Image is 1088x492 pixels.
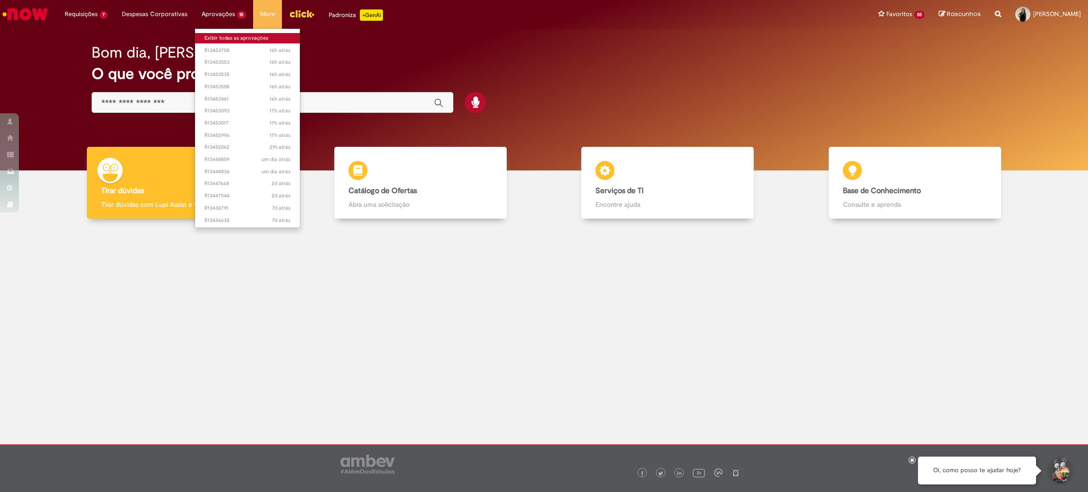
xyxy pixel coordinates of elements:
a: Aberto R13436632 : [195,215,300,226]
b: Catálogo de Ofertas [348,186,417,195]
span: Favoritos [886,9,912,19]
span: 2d atrás [272,180,290,187]
span: R13453017 [204,119,291,127]
span: 15 [237,11,246,19]
p: +GenAi [360,9,383,21]
img: logo_footer_twitter.png [658,471,663,476]
p: Consulte e aprenda [843,200,987,209]
a: Serviços de TI Encontre ajuda [544,147,791,219]
span: R13436791 [204,204,291,212]
img: logo_footer_facebook.png [640,471,645,476]
a: Aberto R13453553 : [195,57,300,68]
b: Tirar dúvidas [101,186,144,195]
span: Aprovações [202,9,235,19]
span: 7d atrás [272,217,290,224]
time: 21/08/2025 14:34:36 [272,217,290,224]
img: logo_footer_naosei.png [731,468,740,477]
img: logo_footer_youtube.png [693,467,705,479]
span: 17h atrás [270,107,290,114]
span: R13453461 [204,95,291,103]
span: 17h atrás [270,119,290,127]
a: Rascunhos [939,10,981,19]
b: Base de Conhecimento [843,186,921,195]
a: Aberto R13448836 : [195,167,300,177]
time: 27/08/2025 16:12:03 [270,95,290,102]
span: R13453508 [204,83,291,91]
h2: O que você procura hoje? [92,66,996,82]
time: 26/08/2025 14:52:09 [262,168,290,175]
img: ServiceNow [1,5,50,24]
a: Base de Conhecimento Consulte e aprenda [791,147,1039,219]
a: Aberto R13453700 : [195,45,300,56]
a: Aberto R13447668 : [195,178,300,189]
span: Rascunhos [947,9,981,18]
a: Exibir todas as aprovações [195,33,300,43]
span: R13448836 [204,168,291,176]
b: Serviços de TI [595,186,644,195]
img: logo_footer_workplace.png [714,468,722,477]
span: R13453093 [204,107,291,115]
a: Tirar dúvidas Tirar dúvidas com Lupi Assist e Gen Ai [50,147,297,219]
img: click_logo_yellow_360x200.png [289,7,314,21]
span: 16h atrás [270,83,290,90]
time: 27/08/2025 15:18:26 [270,107,290,114]
div: Padroniza [329,9,383,21]
span: R13447668 [204,180,291,187]
span: 17h atrás [270,132,290,139]
a: Aberto R13453535 : [195,69,300,80]
time: 27/08/2025 16:22:28 [270,71,290,78]
time: 21/08/2025 14:58:20 [272,204,290,212]
span: 55 [914,11,925,19]
span: 16h atrás [270,95,290,102]
span: R13452996 [204,132,291,139]
a: Aberto R13453017 : [195,118,300,128]
span: 2d atrás [272,192,290,199]
span: 21h atrás [270,144,290,151]
time: 26/08/2025 10:45:30 [272,192,290,199]
time: 27/08/2025 15:07:56 [270,119,290,127]
span: 7 [100,11,108,19]
time: 27/08/2025 15:05:09 [270,132,290,139]
time: 27/08/2025 16:49:00 [270,47,290,54]
span: Requisições [65,9,98,19]
span: 16h atrás [270,71,290,78]
a: Aberto R13436791 : [195,203,300,213]
a: Catálogo de Ofertas Abra uma solicitação [297,147,544,219]
span: R13436632 [204,217,291,224]
span: R13447544 [204,192,291,200]
span: R13453535 [204,71,291,78]
span: More [260,9,275,19]
time: 26/08/2025 14:55:53 [262,156,290,163]
span: R13453700 [204,47,291,54]
a: Aberto R13453461 : [195,94,300,104]
ul: Aprovações [195,28,301,228]
p: Tirar dúvidas com Lupi Assist e Gen Ai [101,200,245,209]
a: Aberto R13453508 : [195,82,300,92]
span: 16h atrás [270,59,290,66]
a: Aberto R13452062 : [195,142,300,153]
span: 7d atrás [272,204,290,212]
span: um dia atrás [262,156,290,163]
p: Encontre ajuda [595,200,739,209]
time: 26/08/2025 11:06:35 [272,180,290,187]
span: R13452062 [204,144,291,151]
a: Aberto R13452996 : [195,130,300,141]
a: Aberto R13447544 : [195,191,300,201]
p: Abra uma solicitação [348,200,493,209]
h2: Bom dia, [PERSON_NAME] [92,44,272,61]
time: 27/08/2025 11:53:49 [270,144,290,151]
div: Oi, como posso te ajudar hoje? [918,457,1036,484]
span: R13448859 [204,156,291,163]
a: Aberto R13453093 : [195,106,300,116]
button: Iniciar Conversa de Suporte [1045,457,1074,485]
time: 27/08/2025 16:19:04 [270,83,290,90]
time: 27/08/2025 16:25:21 [270,59,290,66]
span: um dia atrás [262,168,290,175]
span: Despesas Corporativas [122,9,187,19]
span: [PERSON_NAME] [1033,10,1081,18]
span: 16h atrás [270,47,290,54]
img: logo_footer_linkedin.png [677,471,682,476]
img: logo_footer_ambev_rotulo_gray.png [340,455,395,474]
a: Aberto R13448859 : [195,154,300,165]
span: R13453553 [204,59,291,66]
